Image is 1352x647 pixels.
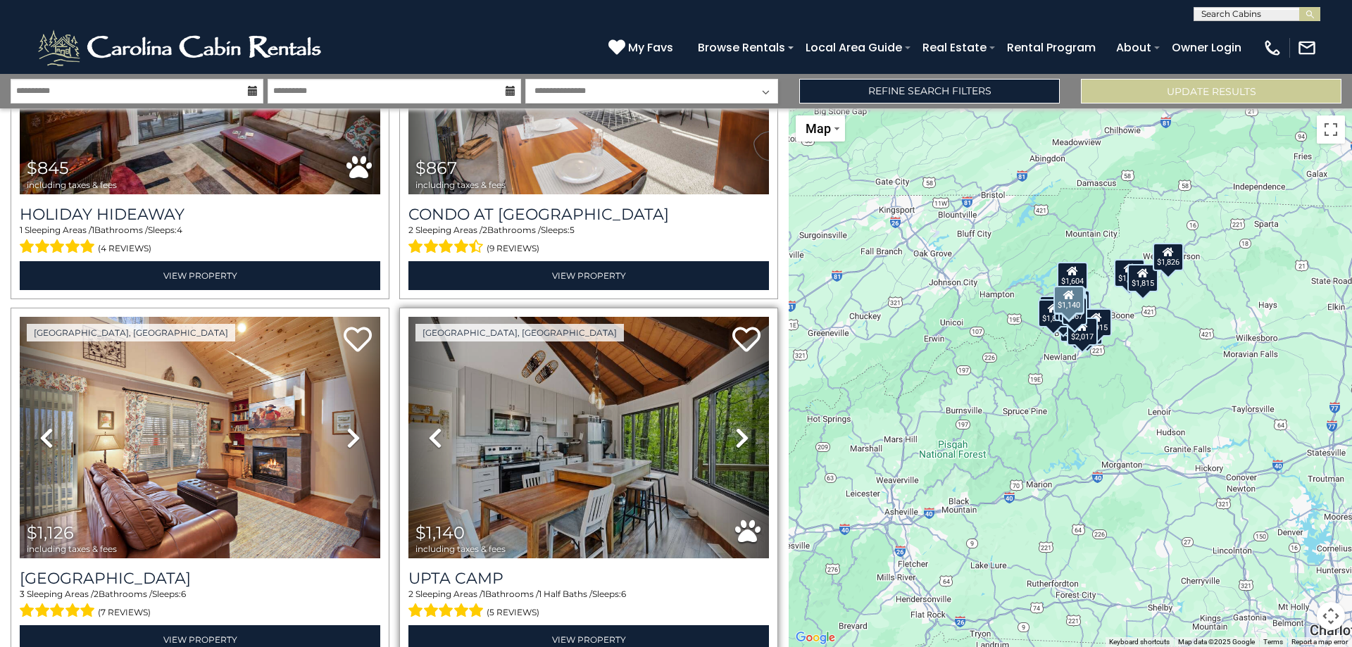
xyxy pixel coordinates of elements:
[35,27,327,69] img: White-1-2.png
[621,589,626,599] span: 6
[415,324,624,341] a: [GEOGRAPHIC_DATA], [GEOGRAPHIC_DATA]
[94,589,99,599] span: 2
[27,522,74,543] span: $1,126
[177,225,182,235] span: 4
[1053,286,1084,314] div: $1,126
[1038,299,1069,327] div: $1,823
[408,224,769,258] div: Sleeping Areas / Bathrooms / Sleeps:
[20,205,380,224] a: Holiday Hideaway
[1317,115,1345,144] button: Toggle fullscreen view
[92,225,94,235] span: 1
[408,225,413,235] span: 2
[732,325,760,356] a: Add to favorites
[1165,35,1248,60] a: Owner Login
[796,115,845,142] button: Change map style
[799,79,1060,103] a: Refine Search Filters
[415,522,465,543] span: $1,140
[1297,38,1317,58] img: mail-regular-white.png
[1067,318,1098,346] div: $2,017
[792,629,839,647] a: Open this area in Google Maps (opens a new window)
[20,569,380,588] a: [GEOGRAPHIC_DATA]
[27,158,69,178] span: $845
[1153,243,1184,271] div: $1,826
[539,589,592,599] span: 1 Half Baths /
[1127,263,1158,291] div: $1,815
[27,324,235,341] a: [GEOGRAPHIC_DATA], [GEOGRAPHIC_DATA]
[20,588,380,622] div: Sleeping Areas / Bathrooms / Sleeps:
[792,629,839,647] img: Google
[408,261,769,290] a: View Property
[1263,638,1283,646] a: Terms (opens in new tab)
[1062,296,1087,325] div: $867
[1109,637,1170,647] button: Keyboard shortcuts
[415,158,457,178] span: $867
[1081,308,1112,336] div: $1,915
[487,603,539,622] span: (5 reviews)
[487,239,539,258] span: (9 reviews)
[408,205,769,224] h3: Condo at Pinnacle Inn Resort
[1000,35,1103,60] a: Rental Program
[408,317,769,558] img: thumbnail_167080986.jpeg
[408,588,769,622] div: Sleeping Areas / Bathrooms / Sleeps:
[415,180,506,189] span: including taxes & fees
[98,603,151,622] span: (7 reviews)
[1053,285,1084,313] div: $1,140
[482,589,485,599] span: 1
[20,589,25,599] span: 3
[1081,79,1341,103] button: Update Results
[20,569,380,588] h3: Mountain Abbey
[1048,301,1079,329] div: $1,756
[181,589,186,599] span: 6
[1317,602,1345,630] button: Map camera controls
[915,35,994,60] a: Real Estate
[1263,38,1282,58] img: phone-regular-white.png
[20,224,380,258] div: Sleeping Areas / Bathrooms / Sleeps:
[1114,259,1145,287] div: $1,785
[408,205,769,224] a: Condo at [GEOGRAPHIC_DATA]
[408,569,769,588] a: Upta Camp
[608,39,677,57] a: My Favs
[570,225,575,235] span: 5
[691,35,792,60] a: Browse Rentals
[98,239,151,258] span: (4 reviews)
[1178,638,1255,646] span: Map data ©2025 Google
[415,544,506,553] span: including taxes & fees
[1109,35,1158,60] a: About
[1057,262,1088,290] div: $1,604
[408,589,413,599] span: 2
[1291,638,1348,646] a: Report a map error
[20,225,23,235] span: 1
[27,180,117,189] span: including taxes & fees
[27,544,117,553] span: including taxes & fees
[20,261,380,290] a: View Property
[628,39,673,56] span: My Favs
[20,317,380,558] img: thumbnail_163534608.jpeg
[806,121,831,136] span: Map
[482,225,487,235] span: 2
[799,35,909,60] a: Local Area Guide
